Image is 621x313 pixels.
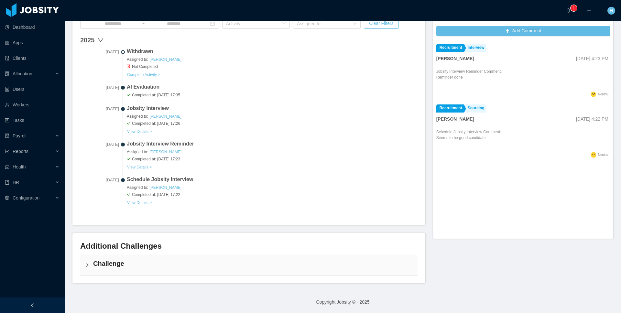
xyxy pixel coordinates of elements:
[149,185,182,190] a: [PERSON_NAME]
[149,149,182,155] a: [PERSON_NAME]
[127,192,131,196] i: icon: check
[610,7,613,15] span: H
[598,153,608,156] span: Neutral
[576,116,608,122] span: [DATE] 4:22 PM
[127,157,131,161] i: icon: check
[5,36,60,49] a: icon: appstoreApps
[5,98,60,111] a: icon: userWorkers
[436,116,474,122] strong: [PERSON_NAME]
[5,180,9,185] i: icon: book
[149,57,182,62] a: [PERSON_NAME]
[127,165,152,170] button: View Details >
[127,92,418,98] span: Completed at: [DATE] 17:35
[5,83,60,96] a: icon: robotUsers
[464,104,486,113] a: Sourcing
[127,104,418,112] span: Jobsity Interview
[587,8,591,13] i: icon: plus
[5,165,9,169] i: icon: medicine-box
[5,134,9,138] i: icon: file-protect
[5,21,60,34] a: icon: pie-chartDashboard
[127,83,418,91] span: AI Evaluation
[127,72,160,77] button: Complete Activity >
[127,164,152,169] a: View Details >
[149,114,182,119] a: [PERSON_NAME]
[80,106,119,112] span: [DATE]
[436,56,474,61] strong: [PERSON_NAME]
[571,5,577,11] sup: 1
[80,84,119,91] span: [DATE]
[13,180,19,185] span: HR
[127,176,418,183] span: Schedule Jobsity Interview
[5,114,60,127] a: icon: profileTasks
[127,149,418,155] span: Assigned to:
[13,195,39,200] span: Configuration
[127,113,418,119] span: Assigned to:
[127,192,418,198] span: Completed at: [DATE] 17:22
[80,255,418,275] div: icon: rightChallenge
[93,259,412,268] h4: Challenge
[127,64,418,70] span: Not Completed
[5,52,60,65] a: icon: auditClients
[127,200,152,205] button: View Details >
[80,141,119,148] span: [DATE]
[436,26,610,36] button: icon: plusAdd Comment
[80,35,418,45] div: 2025 down
[436,104,464,113] a: Recruitment
[80,49,119,55] span: [DATE]
[210,21,215,26] i: icon: calendar
[5,71,9,76] i: icon: solution
[80,177,119,183] span: [DATE]
[13,71,32,76] span: Allocation
[13,164,26,169] span: Health
[226,20,279,27] div: Activity
[80,241,418,251] h3: Additional Challenges
[464,44,486,52] a: Interview
[127,93,131,97] i: icon: check
[13,149,28,154] span: Reports
[127,121,418,126] span: Completed at: [DATE] 17:26
[127,140,418,148] span: Jobsity Interview Reminder
[127,185,418,190] span: Assigned to:
[436,44,464,52] a: Recruitment
[127,64,131,68] i: icon: hourglass
[436,135,501,141] p: Seems to be good candidate
[85,263,89,267] i: icon: right
[127,48,418,55] span: Withdrawn
[97,37,104,43] span: down
[436,74,502,80] p: Reminder done
[436,69,502,90] div: Jobsity Interview Reminder Comment:
[5,149,9,154] i: icon: line-chart
[364,18,398,29] button: Clear Filters
[573,5,575,11] p: 1
[297,20,350,27] div: Assigned to
[282,22,286,26] i: icon: down
[127,156,418,162] span: Completed at: [DATE] 17:23
[13,133,27,138] span: Payroll
[127,129,152,134] button: View Details >
[566,8,571,13] i: icon: bell
[127,121,131,125] i: icon: check
[353,22,357,26] i: icon: down
[576,56,608,61] span: [DATE] 4:23 PM
[598,92,608,96] span: Neutral
[436,129,501,150] div: Schedule Jobsity Interview Comment:
[5,196,9,200] i: icon: setting
[127,57,418,62] span: Assigned to:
